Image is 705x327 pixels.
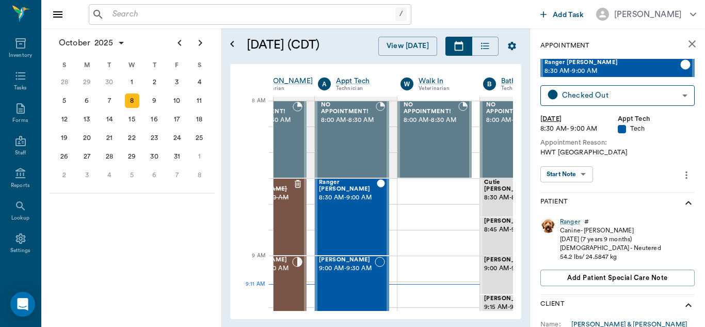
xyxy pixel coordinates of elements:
[682,197,695,209] svg: show more
[618,124,695,134] div: Tech
[536,5,588,24] button: Add Task
[540,148,695,158] div: HWT [GEOGRAPHIC_DATA]
[102,149,117,164] div: Tuesday, October 28, 2025
[560,253,661,261] div: 54.2 lbs / 24.5847 kg
[486,115,541,126] span: 8:00 AM - 8:30 AM
[192,168,206,182] div: Saturday, November 8, 2025
[319,179,377,193] span: Ranger [PERSON_NAME]
[98,57,121,73] div: T
[484,193,541,203] span: 8:30 AM - 8:45 AM
[678,166,695,184] button: more
[540,270,695,286] button: Add patient Special Care Note
[318,77,331,90] div: A
[102,131,117,145] div: Tuesday, October 21, 2025
[53,57,76,73] div: S
[480,256,517,294] div: CHECKED_IN, 9:00 AM - 9:15 AM
[336,84,385,93] div: Technician
[170,94,184,108] div: Friday, October 10, 2025
[57,112,72,127] div: Sunday, October 12, 2025
[15,149,26,157] div: Staff
[321,102,376,115] span: NO APPOINTMENT!
[102,94,117,108] div: Tuesday, October 7, 2025
[540,299,565,312] p: Client
[192,112,206,127] div: Saturday, October 18, 2025
[192,75,206,89] div: Saturday, October 4, 2025
[484,263,536,274] span: 9:00 AM - 9:15 AM
[125,168,139,182] div: Wednesday, November 5, 2025
[147,131,162,145] div: Thursday, October 23, 2025
[10,247,31,255] div: Settings
[319,257,375,263] span: [PERSON_NAME]
[540,217,556,233] img: Profile Image
[484,179,541,193] span: Cutie [PERSON_NAME]
[484,218,540,225] span: [PERSON_NAME]
[540,138,695,148] div: Appointment Reason:
[336,76,385,86] a: Appt Tech
[397,101,472,178] div: BOOKED, 8:00 AM - 8:30 AM
[125,149,139,164] div: Wednesday, October 29, 2025
[321,115,376,126] span: 8:00 AM - 8:30 AM
[76,57,99,73] div: M
[484,295,540,302] span: [PERSON_NAME]
[188,57,211,73] div: S
[147,149,162,164] div: Thursday, October 30, 2025
[79,94,94,108] div: Monday, October 6, 2025
[238,251,265,276] div: 9 AM
[484,225,540,235] span: 8:45 AM - 9:00 AM
[192,149,206,164] div: Saturday, November 1, 2025
[567,272,667,284] span: Add patient Special Care Note
[108,7,395,22] input: Search
[121,57,143,73] div: W
[192,94,206,108] div: Saturday, October 11, 2025
[79,149,94,164] div: Monday, October 27, 2025
[125,94,139,108] div: Today, Wednesday, October 8, 2025
[143,57,166,73] div: T
[57,168,72,182] div: Sunday, November 2, 2025
[395,7,407,21] div: /
[102,112,117,127] div: Tuesday, October 14, 2025
[57,75,72,89] div: Sunday, September 28, 2025
[480,101,554,178] div: BOOKED, 8:00 AM - 8:30 AM
[226,24,238,64] button: Open calendar
[79,131,94,145] div: Monday, October 20, 2025
[486,102,541,115] span: NO APPOINTMENT!
[544,66,680,76] span: 8:30 AM - 9:00 AM
[560,217,580,226] a: Ranger
[253,76,313,86] a: [PERSON_NAME]
[480,217,554,256] div: NOT_CONFIRMED, 8:45 AM - 9:00 AM
[614,8,682,21] div: [PERSON_NAME]
[166,57,188,73] div: F
[544,59,680,66] span: Ranger [PERSON_NAME]
[10,292,35,317] div: Open Intercom Messenger
[57,94,72,108] div: Sunday, October 5, 2025
[79,112,94,127] div: Monday, October 13, 2025
[483,77,496,90] div: B
[618,114,695,124] div: Appt Tech
[319,263,375,274] span: 9:00 AM - 9:30 AM
[315,178,389,256] div: CHECKED_OUT, 8:30 AM - 9:00 AM
[147,94,162,108] div: Thursday, October 9, 2025
[560,226,661,235] div: Canine - [PERSON_NAME]
[79,75,94,89] div: Monday, September 29, 2025
[169,33,190,53] button: Previous page
[540,124,618,134] div: 8:30 AM - 9:00 AM
[480,178,554,217] div: BOOKED, 8:30 AM - 8:45 AM
[92,36,115,50] span: 2025
[57,131,72,145] div: Sunday, October 19, 2025
[501,76,550,86] a: Bath & Surgery
[170,112,184,127] div: Friday, October 17, 2025
[419,76,468,86] div: Walk In
[9,52,32,59] div: Inventory
[102,168,117,182] div: Tuesday, November 4, 2025
[560,244,661,253] div: [DEMOGRAPHIC_DATA] - Neutered
[11,182,30,190] div: Reports
[170,131,184,145] div: Friday, October 24, 2025
[404,102,458,115] span: NO APPOINTMENT!
[147,168,162,182] div: Thursday, November 6, 2025
[584,217,589,226] div: #
[147,112,162,127] div: Thursday, October 16, 2025
[238,96,265,121] div: 8 AM
[588,5,704,24] button: [PERSON_NAME]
